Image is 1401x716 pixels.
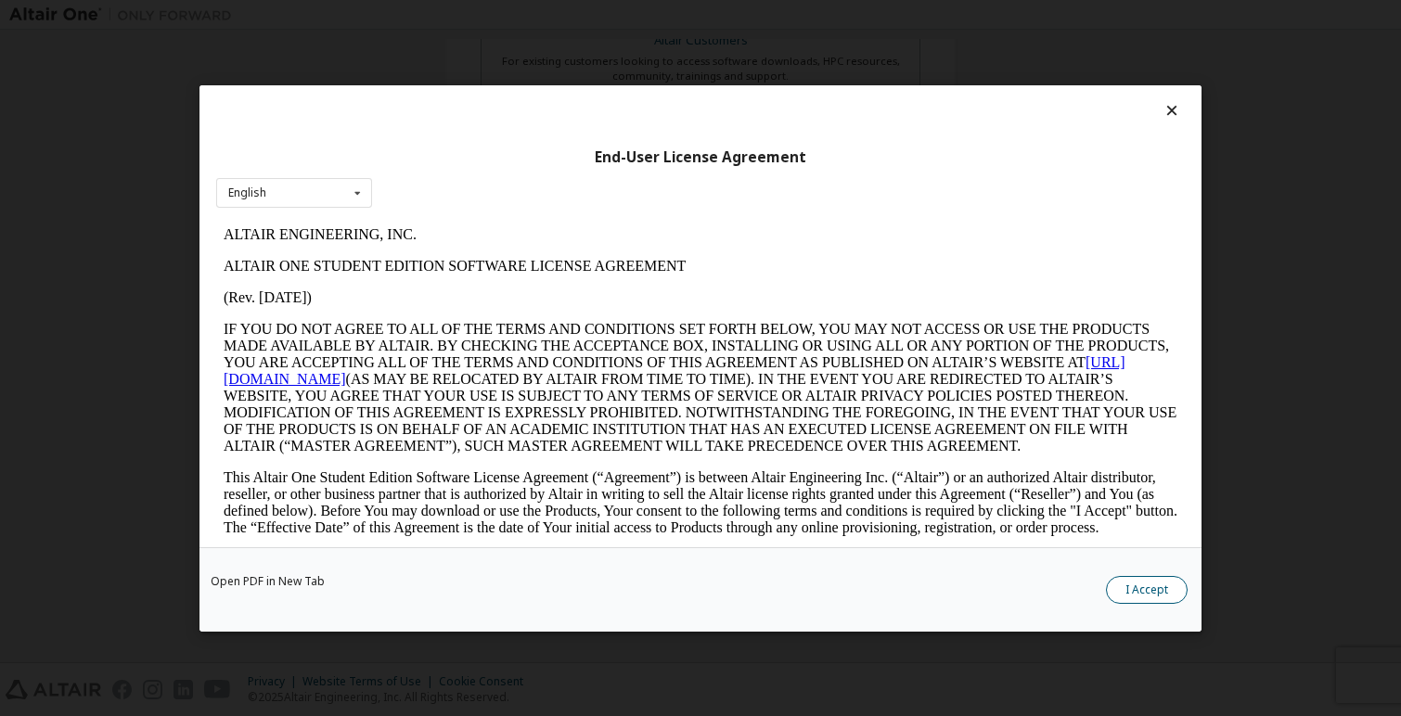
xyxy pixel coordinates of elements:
div: End-User License Agreement [216,147,1185,166]
p: ALTAIR ONE STUDENT EDITION SOFTWARE LICENSE AGREEMENT [7,39,961,56]
div: English [228,187,266,198]
p: (Rev. [DATE]) [7,70,961,87]
p: ALTAIR ENGINEERING, INC. [7,7,961,24]
button: I Accept [1106,575,1188,603]
p: This Altair One Student Edition Software License Agreement (“Agreement”) is between Altair Engine... [7,250,961,317]
a: Open PDF in New Tab [211,575,325,586]
p: IF YOU DO NOT AGREE TO ALL OF THE TERMS AND CONDITIONS SET FORTH BELOW, YOU MAY NOT ACCESS OR USE... [7,102,961,236]
a: [URL][DOMAIN_NAME] [7,135,909,168]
